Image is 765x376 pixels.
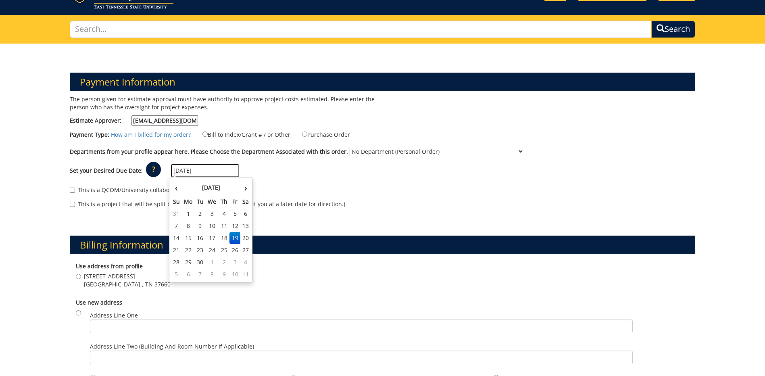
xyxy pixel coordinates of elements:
th: Tu [195,196,206,208]
th: Fr [229,196,240,208]
input: MM/DD/YYYY [171,164,239,177]
td: 25 [219,244,230,256]
td: 27 [240,244,251,256]
span: [STREET_ADDRESS] [84,272,171,280]
p: ? [146,162,161,177]
td: 1 [182,208,195,220]
td: 30 [195,256,206,268]
label: Purchase Order [292,130,350,139]
b: Use new address [76,299,122,306]
label: Departments from your profile appear here. Please Choose the Department Associated with this order. [70,148,348,156]
label: This is a QCOM/University collaborative project. [70,186,207,194]
td: 20 [240,232,251,244]
input: Estimate Approver: [131,115,198,126]
td: 5 [171,268,182,280]
label: Payment Type: [70,131,109,139]
td: 4 [219,208,230,220]
td: 9 [219,268,230,280]
td: 24 [206,244,219,256]
h3: Billing Information [70,236,695,254]
td: 19 [229,232,240,244]
td: 3 [229,256,240,268]
td: 4 [240,256,251,268]
h3: Payment Information [70,73,695,91]
td: 17 [206,232,219,244]
td: 12 [229,220,240,232]
label: Set your Desired Due Date: [70,167,143,175]
label: Address Line Two (Building and Room Number if applicable) [90,343,633,364]
td: 22 [182,244,195,256]
th: ‹ [171,180,182,196]
td: 9 [195,220,206,232]
th: Th [219,196,230,208]
input: Address Line One [90,320,633,333]
td: 8 [182,220,195,232]
td: 29 [182,256,195,268]
td: 2 [219,256,230,268]
input: Search... [70,21,652,38]
td: 1 [206,256,219,268]
label: Bill to Index/Grant # / or Other [192,130,290,139]
td: 8 [206,268,219,280]
td: 10 [229,268,240,280]
input: [STREET_ADDRESS] [GEOGRAPHIC_DATA] , TN 37660 [76,274,81,279]
td: 7 [195,268,206,280]
th: Sa [240,196,251,208]
td: 28 [171,256,182,268]
th: › [240,180,251,196]
td: 18 [219,232,230,244]
td: 2 [195,208,206,220]
p: The person given for estimate approval must have authority to approve project costs estimated. Pl... [70,95,376,111]
a: How am I billed for my order? [111,131,191,138]
button: Search [651,21,695,38]
td: 23 [195,244,206,256]
label: Estimate Approver: [70,115,198,126]
td: 21 [171,244,182,256]
td: 7 [171,220,182,232]
label: This is a project that will be split billed. (BMC Creative will contact you at a later date for d... [70,200,345,208]
th: We [206,196,219,208]
input: Address Line Two (Building and Room Number if applicable) [90,351,633,364]
td: 10 [206,220,219,232]
th: [DATE] [182,180,240,196]
td: 6 [240,208,251,220]
label: Address Line One [90,311,633,333]
input: Purchase Order [302,132,307,137]
span: [GEOGRAPHIC_DATA] , TN 37660 [84,280,171,288]
b: Use address from profile [76,262,143,270]
td: 31 [171,208,182,220]
td: 16 [195,232,206,244]
td: 14 [171,232,182,244]
input: This is a project that will be split billed. (BMC Creative will contact you at a later date for d... [70,202,75,207]
td: 15 [182,232,195,244]
input: Bill to Index/Grant # / or Other [202,132,208,137]
th: Su [171,196,182,208]
td: 6 [182,268,195,280]
td: 11 [240,268,251,280]
td: 3 [206,208,219,220]
td: 11 [219,220,230,232]
td: 26 [229,244,240,256]
input: This is a QCOM/University collaborative project. [70,188,75,193]
td: 5 [229,208,240,220]
td: 13 [240,220,251,232]
th: Mo [182,196,195,208]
